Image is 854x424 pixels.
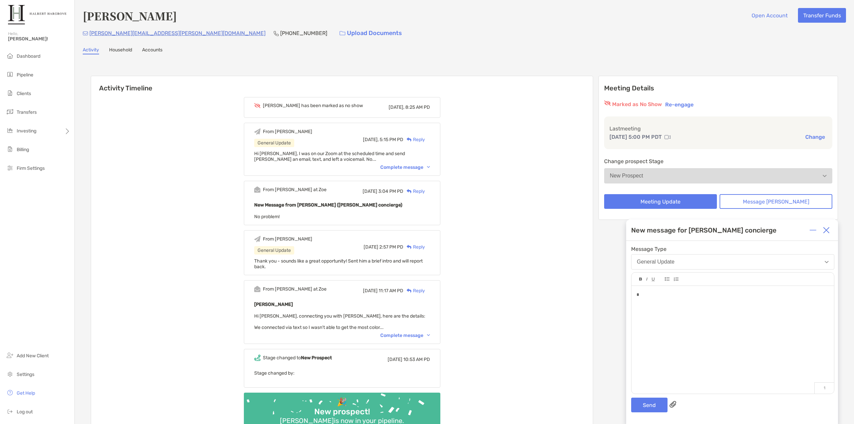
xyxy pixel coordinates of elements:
div: Complete message [380,333,430,338]
p: [PHONE_NUMBER] [280,29,327,37]
span: Get Help [17,390,35,396]
span: 5:15 PM PD [380,137,403,142]
span: Settings [17,372,34,377]
img: Reply icon [407,137,412,142]
img: firm-settings icon [6,164,14,172]
img: Close [823,227,830,234]
a: Household [109,47,132,54]
span: Transfers [17,109,37,115]
img: logout icon [6,407,14,415]
img: billing icon [6,145,14,153]
div: New Prospect [610,173,643,179]
div: General Update [637,259,675,265]
img: Phone Icon [274,31,279,36]
div: [PERSON_NAME] has been marked as no show [263,103,363,108]
span: Add New Client [17,353,49,359]
img: Zoe Logo [8,3,66,27]
img: Reply icon [407,289,412,293]
button: Message [PERSON_NAME] [720,194,832,209]
div: Reply [403,287,425,294]
div: New prospect! [312,407,373,417]
span: [PERSON_NAME]! [8,36,70,42]
div: Reply [403,188,425,195]
div: 🎉 [334,397,350,407]
p: Stage changed by: [254,369,430,377]
img: get-help icon [6,389,14,397]
span: [DATE], [389,104,404,110]
span: Hi [PERSON_NAME], connecting you with [PERSON_NAME], here are the details: We connected via text ... [254,313,425,330]
div: From [PERSON_NAME] [263,236,312,242]
span: No problem! [254,214,280,220]
img: clients icon [6,89,14,97]
span: Log out [17,409,33,415]
span: Clients [17,91,31,96]
img: investing icon [6,126,14,134]
div: Reply [403,136,425,143]
img: Event icon [254,236,261,242]
span: Hi [PERSON_NAME], I was on our Zoom at the scheduled time and send [PERSON_NAME] an email, text, ... [254,151,405,162]
div: General Update [254,246,294,255]
img: Event icon [254,128,261,135]
button: Re-engage [663,100,696,108]
span: [DATE] [388,357,402,362]
span: Billing [17,147,29,152]
span: [DATE] [364,244,378,250]
span: 2:57 PM PD [379,244,403,250]
a: Activity [83,47,99,54]
img: red eyr [604,100,611,106]
button: General Update [631,254,834,270]
img: Event icon [254,186,261,193]
img: communication type [665,134,671,140]
img: transfers icon [6,108,14,116]
div: From [PERSON_NAME] at Zoe [263,187,327,192]
p: Change prospect Stage [604,157,832,165]
button: Meeting Update [604,194,717,209]
img: paperclip attachments [670,401,676,408]
img: pipeline icon [6,70,14,78]
span: Investing [17,128,36,134]
img: Email Icon [83,31,88,35]
div: General Update [254,139,294,147]
img: Editor control icon [646,278,648,281]
span: Firm Settings [17,165,45,171]
span: Message Type [631,246,834,252]
img: Event icon [254,103,261,108]
img: Event icon [254,355,261,361]
div: Reply [403,244,425,251]
h4: [PERSON_NAME] [83,8,177,23]
div: New message for [PERSON_NAME] concierge [631,226,777,234]
b: [PERSON_NAME] [254,302,293,307]
a: Upload Documents [335,26,406,40]
img: Open dropdown arrow [823,175,827,177]
img: button icon [340,31,345,36]
span: Dashboard [17,53,40,59]
img: Event icon [254,286,261,292]
img: Reply icon [407,189,412,193]
p: Marked as No Show [612,100,662,108]
span: 11:17 AM PD [379,288,403,294]
img: Editor control icon [674,277,679,281]
span: 3:04 PM PD [378,188,403,194]
img: Reply icon [407,245,412,249]
p: [PERSON_NAME][EMAIL_ADDRESS][PERSON_NAME][DOMAIN_NAME] [89,29,266,37]
button: Send [631,398,668,412]
img: Open dropdown arrow [825,261,829,263]
div: From [PERSON_NAME] at Zoe [263,286,327,292]
p: Meeting Details [604,84,832,92]
img: Confetti [244,393,440,424]
span: Thank you - sounds like a great opportunity! Sent him a brief intro and will report back. [254,258,423,270]
button: New Prospect [604,168,832,183]
p: Last meeting [609,124,827,133]
img: Editor control icon [652,278,655,281]
span: [DATE] [363,288,378,294]
b: New Message from [PERSON_NAME] ([PERSON_NAME] concierge) [254,202,402,208]
h6: Activity Timeline [91,76,593,92]
img: add_new_client icon [6,351,14,359]
button: Transfer Funds [798,8,846,23]
span: 8:25 AM PD [405,104,430,110]
span: [DATE], [363,137,379,142]
img: settings icon [6,370,14,378]
div: Stage changed to [263,355,332,361]
img: Editor control icon [639,278,642,281]
b: New Prospect [301,355,332,361]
